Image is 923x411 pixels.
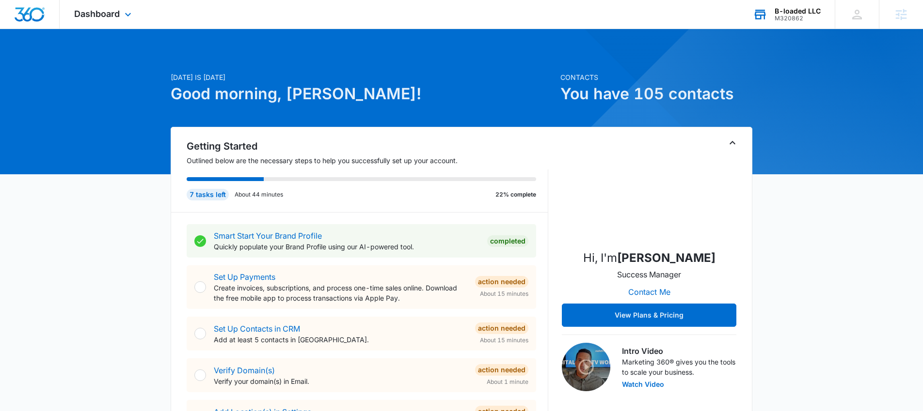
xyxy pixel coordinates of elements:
[619,280,680,304] button: Contact Me
[214,231,322,241] a: Smart Start Your Brand Profile
[187,139,548,153] h2: Getting Started
[622,357,736,377] p: Marketing 360® gives you the tools to scale your business.
[475,322,528,334] div: Action Needed
[214,335,467,345] p: Add at least 5 contacts in [GEOGRAPHIC_DATA].
[487,378,528,386] span: About 1 minute
[480,336,528,345] span: About 15 minutes
[562,343,610,391] img: Intro Video
[560,72,752,82] p: Contacts
[727,137,738,149] button: Toggle Collapse
[475,276,528,288] div: Action Needed
[622,345,736,357] h3: Intro Video
[560,82,752,106] h1: You have 105 contacts
[214,324,300,334] a: Set Up Contacts in CRM
[622,381,664,388] button: Watch Video
[214,242,479,252] p: Quickly populate your Brand Profile using our AI-powered tool.
[475,364,528,376] div: Action Needed
[487,235,528,247] div: Completed
[495,190,536,199] p: 22% complete
[214,283,467,303] p: Create invoices, subscriptions, and process one-time sales online. Download the free mobile app t...
[617,251,716,265] strong: [PERSON_NAME]
[214,365,275,375] a: Verify Domain(s)
[214,376,467,386] p: Verify your domain(s) in Email.
[214,272,275,282] a: Set Up Payments
[601,145,698,242] img: Kaitlyn Thiem
[171,72,555,82] p: [DATE] is [DATE]
[74,9,120,19] span: Dashboard
[562,304,736,327] button: View Plans & Pricing
[617,269,681,280] p: Success Manager
[235,190,283,199] p: About 44 minutes
[583,249,716,267] p: Hi, I'm
[775,15,821,22] div: account id
[187,155,548,166] p: Outlined below are the necessary steps to help you successfully set up your account.
[187,189,229,200] div: 7 tasks left
[171,82,555,106] h1: Good morning, [PERSON_NAME]!
[775,7,821,15] div: account name
[480,289,528,298] span: About 15 minutes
